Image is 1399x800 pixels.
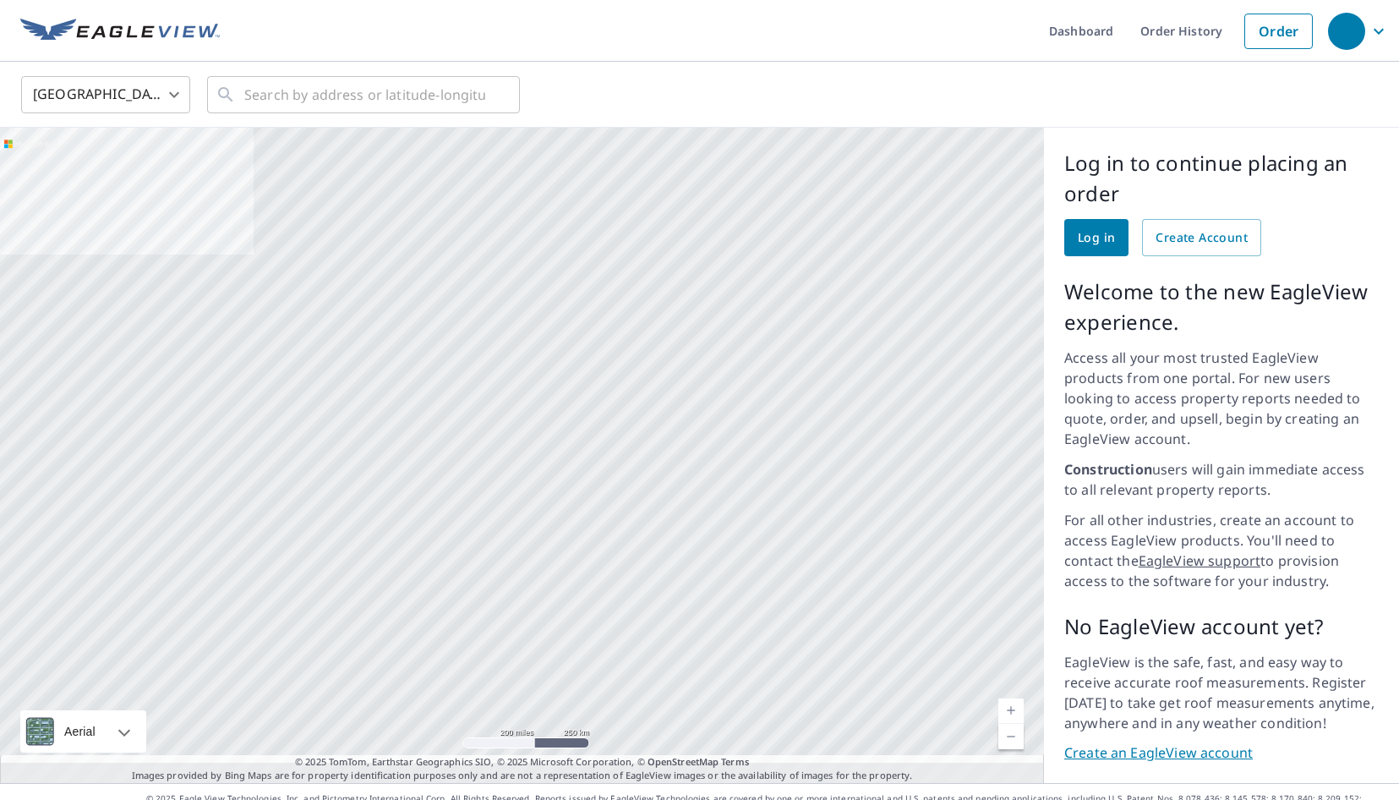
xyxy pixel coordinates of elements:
a: Create Account [1142,219,1261,256]
span: © 2025 TomTom, Earthstar Geographics SIO, © 2025 Microsoft Corporation, © [295,755,749,770]
p: No EagleView account yet? [1064,611,1379,642]
span: Log in [1078,227,1115,249]
input: Search by address or latitude-longitude [244,71,485,118]
div: Aerial [59,710,101,753]
img: EV Logo [20,19,220,44]
a: Current Level 5, Zoom Out [998,724,1024,749]
p: For all other industries, create an account to access EagleView products. You'll need to contact ... [1064,510,1379,591]
div: [GEOGRAPHIC_DATA] [21,71,190,118]
a: Log in [1064,219,1128,256]
a: OpenStreetMap [648,755,719,768]
p: Access all your most trusted EagleView products from one portal. For new users looking to access ... [1064,348,1379,449]
p: users will gain immediate access to all relevant property reports. [1064,459,1379,500]
p: Log in to continue placing an order [1064,148,1379,209]
span: Create Account [1156,227,1248,249]
p: EagleView is the safe, fast, and easy way to receive accurate roof measurements. Register [DATE] ... [1064,652,1379,733]
strong: Construction [1064,460,1152,479]
div: Aerial [20,710,146,753]
a: EagleView support [1139,551,1261,570]
a: Current Level 5, Zoom In [998,699,1024,724]
p: Welcome to the new EagleView experience. [1064,277,1379,337]
a: Terms [721,755,749,768]
a: Order [1244,14,1313,49]
a: Create an EagleView account [1064,743,1379,763]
